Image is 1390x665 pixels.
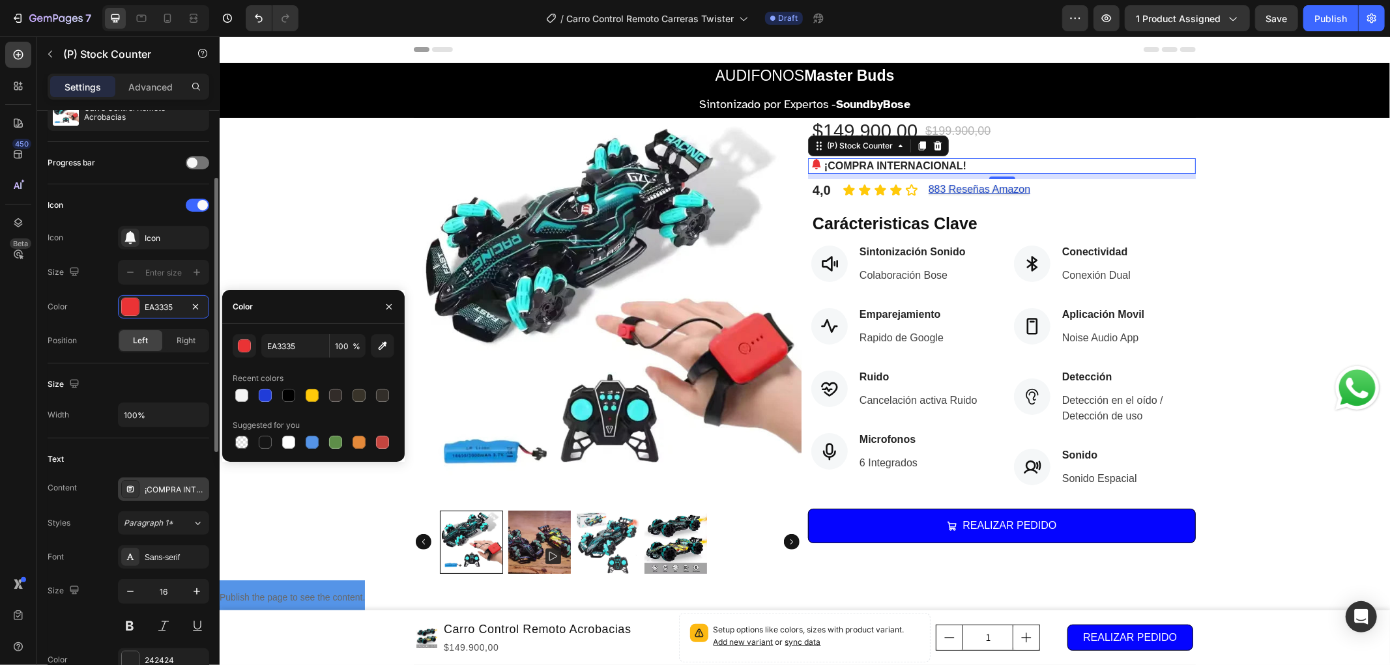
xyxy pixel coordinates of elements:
[640,231,746,247] p: Colaboración Bose
[843,208,911,223] p: Conectividad
[843,434,918,450] p: Sonido Espacial
[843,270,925,286] p: Aplicación Movil
[134,335,149,347] span: Left
[566,601,601,610] span: sync data
[48,482,77,494] div: Content
[145,302,182,313] div: EA3335
[494,587,701,612] p: Setup options like colors, sizes with product variant.
[220,36,1390,665] iframe: Design area
[709,144,811,163] p: 883 Reseñas Amazon
[1136,12,1221,25] span: 1 product assigned
[194,52,976,78] h2: Sintonizado por Expertos -
[778,12,798,24] span: Draft
[1266,13,1288,24] span: Save
[554,601,601,610] span: or
[10,238,31,249] div: Beta
[640,208,746,223] p: Sintonización Sonido
[48,582,82,600] div: Size
[843,411,918,427] p: Sonido
[605,122,747,137] p: ¡COMPRA INTERNACIONAL!
[12,139,31,149] div: 450
[1303,5,1358,31] button: Publish
[48,453,64,465] div: Text
[592,81,699,109] div: $149.900,00
[48,551,64,563] div: Font
[640,333,758,348] p: Ruido
[1255,5,1298,31] button: Save
[233,419,300,431] div: Suggested for you
[233,301,253,313] div: Color
[53,100,79,126] img: product feature img
[564,498,580,513] button: Carousel Next Arrow
[124,517,173,529] span: Paragraph 1*
[177,335,196,347] span: Right
[640,395,698,411] p: Microfonos
[145,552,206,563] div: Sans-serif
[717,589,743,614] button: decrement
[223,583,413,603] h1: Carro Control Remoto Acrobacias
[495,27,676,52] h2: AUDIFONOS
[863,592,957,611] div: REALIZAR PEDIDO
[640,294,724,309] p: Rapido de Google
[142,261,185,284] input: Enter size
[843,333,975,348] p: Detección
[48,409,69,421] div: Width
[233,373,283,384] div: Recent colors
[1346,601,1377,632] div: Open Intercom Messenger
[743,480,837,499] div: REALIZAR PEDIDO
[1125,5,1250,31] button: 1 product assigned
[1314,12,1347,25] div: Publish
[1112,326,1164,378] a: Chat on WhatsApp
[145,233,206,244] div: Icon
[85,10,91,26] p: 7
[1112,326,1164,378] img: WhatsApp
[592,175,976,199] h2: Carácteristicas Clave
[119,403,209,427] input: Auto
[48,264,82,281] div: Size
[843,231,911,247] p: Conexión Dual
[128,80,173,94] p: Advanced
[848,588,974,615] button: REALIZAR PEDIDO
[640,356,758,372] p: Cancelación activa Ruido
[84,104,204,122] p: Carro Control Remoto Acrobacias
[145,484,206,496] div: ¡COMPRA INTERNACIONAL!
[48,157,95,169] div: Progress bar
[843,294,925,309] p: Noise Audio App
[640,270,724,286] p: Emparejamiento
[48,301,68,313] div: Color
[494,601,554,610] span: Add new variant
[246,5,298,31] div: Undo/Redo
[571,275,572,276] button: Carousel Next Arrow
[48,517,70,529] div: Styles
[5,5,97,31] button: 7
[223,603,413,619] div: $149.900,00
[616,61,691,75] strong: SoundbyBose
[588,472,976,507] button: REALIZAR PEDIDO
[843,356,975,388] p: Detección en el oído / Detección de uso
[65,80,101,94] p: Settings
[353,341,360,352] span: %
[196,498,212,513] button: Carousel Back Arrow
[585,31,674,48] strong: Master Buds
[593,144,611,163] p: 4,0
[743,589,794,614] input: quantity
[48,232,63,244] div: Icon
[704,86,772,104] div: $199.900,00
[118,511,209,535] button: Paragraph 1*
[794,589,820,614] button: increment
[48,199,63,211] div: Icon
[261,334,329,358] input: Eg: FFFFFF
[560,12,564,25] span: /
[709,144,811,163] button: <p>883 Reseñas Amazon</p>
[63,46,174,62] p: (P) Stock Counter
[48,335,77,347] div: Position
[48,376,82,393] div: Size
[640,419,698,434] p: 6 Integrados
[605,104,676,115] div: (P) Stock Counter
[566,12,734,25] span: Carro Control Remoto Carreras Twister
